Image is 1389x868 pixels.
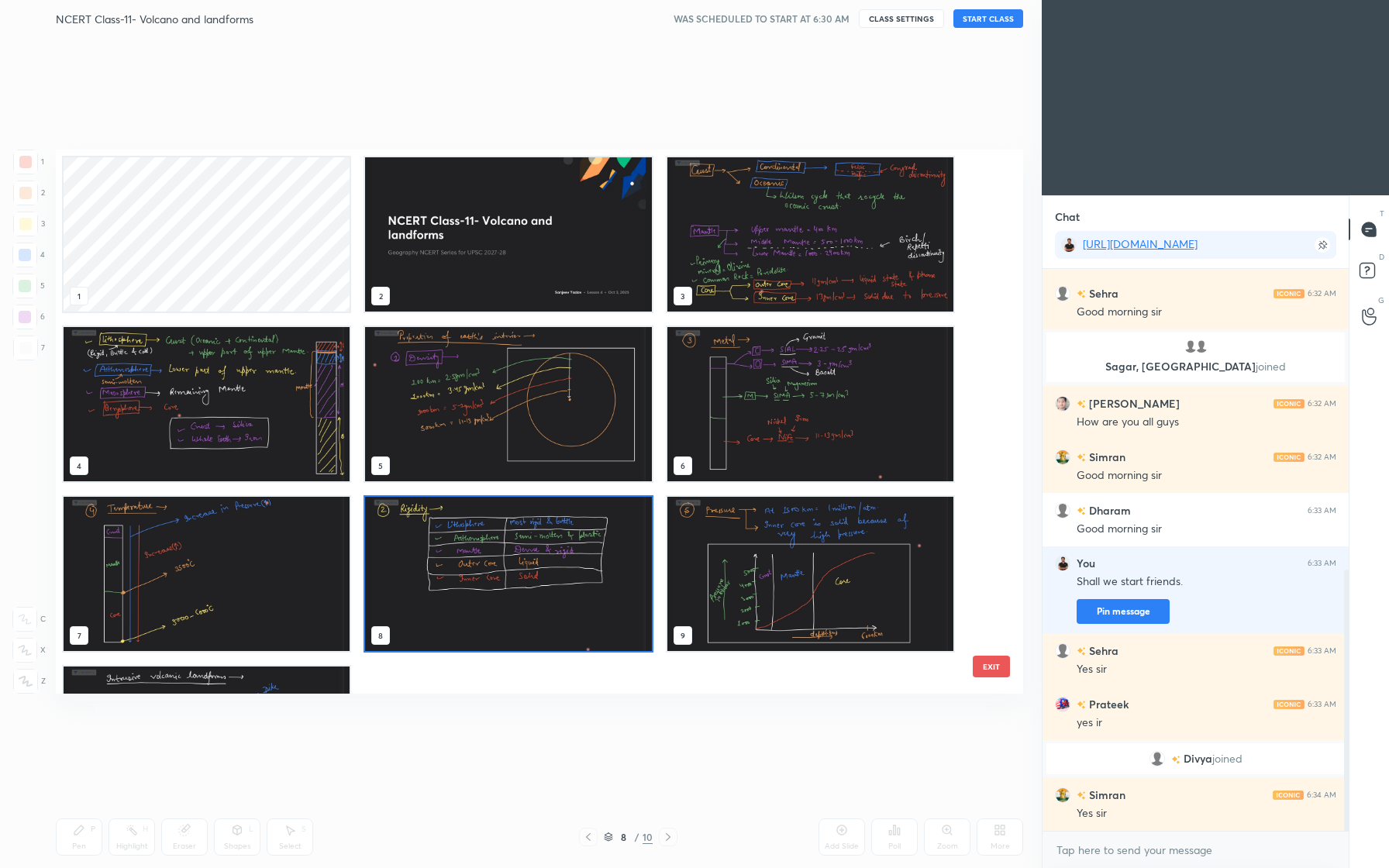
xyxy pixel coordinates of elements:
[1194,339,1209,354] img: default.png
[667,157,953,312] img: 1759453405V9JR6H.png
[1086,502,1131,518] h6: Dharam
[1274,289,1305,298] img: iconic-light.a09c19a4.png
[1307,790,1336,800] div: 6:34 AM
[13,150,44,174] div: 1
[1308,646,1336,656] div: 6:33 AM
[667,497,953,651] img: 1759453405T9XEXY.png
[1184,753,1212,765] span: Divya
[643,830,653,844] div: 10
[56,12,253,26] h4: NCERT Class-11- Volcano and landforms
[12,274,45,298] div: 5
[1077,556,1095,570] h6: You
[13,181,45,205] div: 2
[635,832,639,842] div: /
[64,327,350,481] img: 1759453406W30X37.png
[12,607,46,632] div: C
[1308,453,1336,462] div: 6:32 AM
[1212,753,1243,765] span: joined
[1273,790,1304,800] img: iconic-light.a09c19a4.png
[1171,756,1180,764] img: no-rating-badge.077c3623.svg
[12,638,46,663] div: X
[1378,294,1384,306] p: G
[973,656,1010,677] button: EXIT
[56,150,996,694] div: grid
[1077,647,1086,656] img: no-rating-badge.077c3623.svg
[1077,468,1336,484] div: Good morning sir
[1308,399,1336,408] div: 6:32 AM
[616,832,632,842] div: 8
[1077,522,1336,537] div: Good morning sir
[674,12,850,26] h5: WAS SCHEDULED TO START AT 6:30 AM
[1055,643,1070,659] img: default.png
[953,9,1023,28] button: START CLASS
[1274,453,1305,462] img: iconic-light.a09c19a4.png
[1055,787,1070,803] img: 53cd7d31dc044c159048fbf47e67c502.jpg
[1379,251,1384,263] p: D
[1077,715,1336,731] div: yes ir
[1077,662,1336,677] div: Yes sir
[1308,289,1336,298] div: 6:32 AM
[1056,360,1336,373] p: Sagar, [GEOGRAPHIC_DATA]
[1274,399,1305,408] img: iconic-light.a09c19a4.png
[1308,559,1336,568] div: 6:33 AM
[12,243,45,267] div: 4
[64,497,350,651] img: 1759453406OEKS5I.png
[1077,415,1336,430] div: How are you all guys
[1086,696,1129,712] h6: Prateek
[1077,806,1336,821] div: Yes sir
[365,157,651,312] img: ba58e8be-9ff4-11f0-a515-be46ddcc0e84.jpg
[1043,269,1349,831] div: grid
[1061,237,1077,253] img: 619d4b52d3954583839770b7a0001f09.file
[1055,286,1070,301] img: default.png
[1077,599,1170,624] button: Pin message
[1055,697,1070,712] img: 3
[1077,400,1086,408] img: no-rating-badge.077c3623.svg
[1083,236,1198,251] a: [URL][DOMAIN_NAME]
[1086,395,1180,412] h6: [PERSON_NAME]
[365,497,651,651] img: 1759453406PL134S.png
[1086,642,1118,659] h6: Sehra
[1086,787,1125,803] h6: Simran
[365,327,651,481] img: 175945340526KYQK.png
[1077,305,1336,320] div: Good morning sir
[1077,791,1086,800] img: no-rating-badge.077c3623.svg
[859,9,944,28] button: CLASS SETTINGS
[1308,506,1336,515] div: 6:33 AM
[1256,359,1286,374] span: joined
[1183,339,1198,354] img: default.png
[1086,449,1125,465] h6: Simran
[1086,285,1118,301] h6: Sehra
[1055,556,1070,571] img: 619d4b52d3954583839770b7a0001f09.file
[1055,396,1070,412] img: 12ff9d67b9894b4abd0eb2579f0e1bd1.jpg
[1043,196,1092,237] p: Chat
[1308,700,1336,709] div: 6:33 AM
[1055,503,1070,518] img: default.png
[1077,701,1086,709] img: no-rating-badge.077c3623.svg
[1274,700,1305,709] img: iconic-light.a09c19a4.png
[1077,507,1086,515] img: no-rating-badge.077c3623.svg
[13,212,45,236] div: 3
[1149,751,1165,766] img: default.png
[1380,208,1384,219] p: T
[1055,449,1070,465] img: 53cd7d31dc044c159048fbf47e67c502.jpg
[1077,453,1086,462] img: no-rating-badge.077c3623.svg
[13,336,45,360] div: 7
[1077,574,1336,590] div: Shall we start friends.
[1274,646,1305,656] img: iconic-light.a09c19a4.png
[12,305,45,329] div: 6
[1077,290,1086,298] img: no-rating-badge.077c3623.svg
[64,666,350,821] img: 1759453406640I8P.png
[667,327,953,481] img: 1759453405BC9CAO.png
[13,669,46,694] div: Z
